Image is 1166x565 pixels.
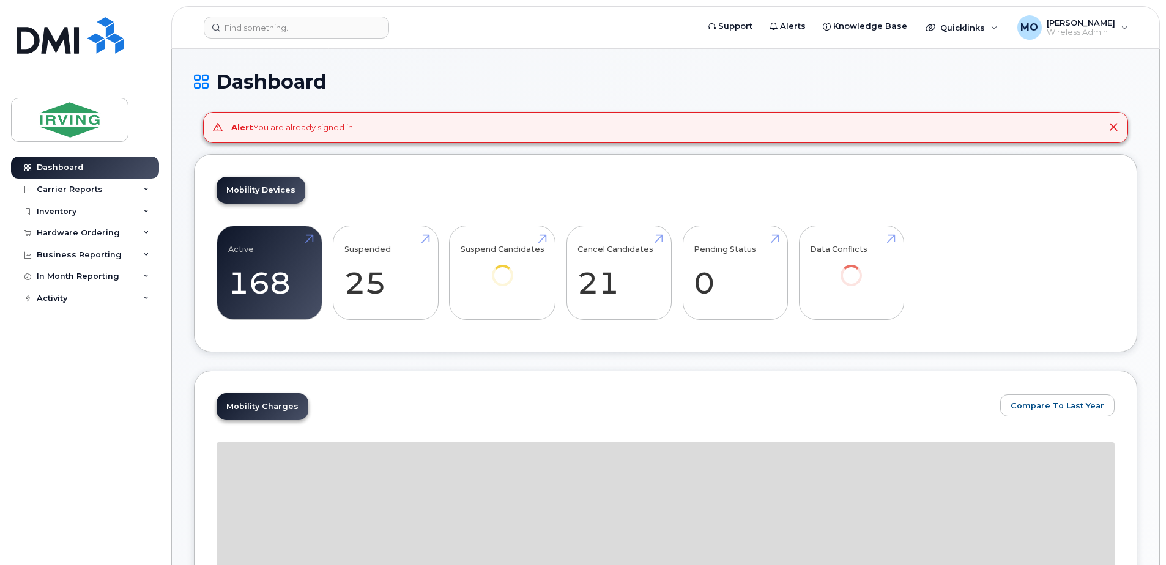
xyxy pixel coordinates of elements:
span: Compare To Last Year [1011,400,1104,412]
strong: Alert [231,122,253,132]
div: You are already signed in. [231,122,355,133]
a: Pending Status 0 [694,232,776,313]
a: Suspended 25 [344,232,427,313]
a: Cancel Candidates 21 [577,232,660,313]
a: Mobility Charges [217,393,308,420]
a: Data Conflicts [810,232,893,303]
h1: Dashboard [194,71,1137,92]
a: Mobility Devices [217,177,305,204]
button: Compare To Last Year [1000,394,1115,416]
a: Suspend Candidates [461,232,544,303]
a: Active 168 [228,232,311,313]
